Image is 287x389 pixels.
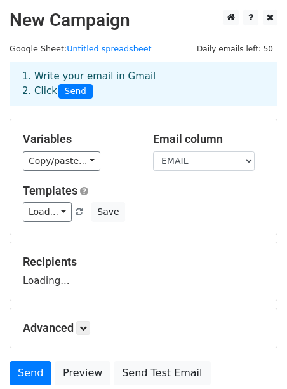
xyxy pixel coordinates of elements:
[23,202,72,222] a: Load...
[91,202,124,222] button: Save
[13,69,274,99] div: 1. Write your email in Gmail 2. Click
[23,255,264,269] h5: Recipients
[58,84,93,99] span: Send
[10,361,51,385] a: Send
[23,151,100,171] a: Copy/paste...
[55,361,110,385] a: Preview
[23,255,264,288] div: Loading...
[192,44,277,53] a: Daily emails left: 50
[153,132,264,146] h5: Email column
[23,184,77,197] a: Templates
[67,44,151,53] a: Untitled spreadsheet
[23,321,264,335] h5: Advanced
[114,361,210,385] a: Send Test Email
[10,44,152,53] small: Google Sheet:
[10,10,277,31] h2: New Campaign
[192,42,277,56] span: Daily emails left: 50
[23,132,134,146] h5: Variables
